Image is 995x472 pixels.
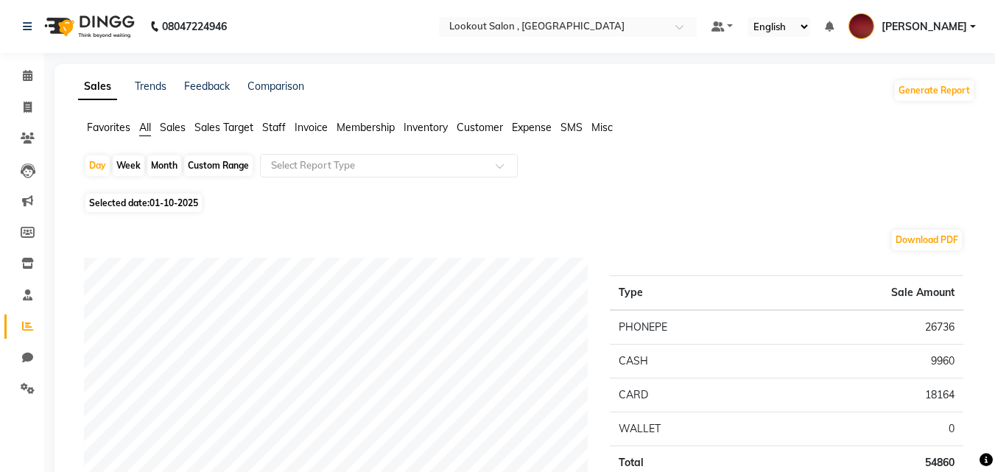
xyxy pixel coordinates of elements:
span: 01-10-2025 [150,197,198,208]
span: Selected date: [85,194,202,212]
td: 18164 [769,378,963,412]
button: Download PDF [892,230,962,250]
span: All [139,121,151,134]
img: logo [38,6,138,47]
a: Feedback [184,80,230,93]
span: Customer [457,121,503,134]
span: Favorites [87,121,130,134]
td: PHONEPE [610,310,769,345]
a: Sales [78,74,117,100]
td: 9960 [769,345,963,378]
b: 08047224946 [162,6,227,47]
td: CARD [610,378,769,412]
td: 26736 [769,310,963,345]
span: [PERSON_NAME] [882,19,967,35]
span: Sales Target [194,121,253,134]
th: Sale Amount [769,276,963,311]
td: WALLET [610,412,769,446]
a: Comparison [247,80,304,93]
a: Trends [135,80,166,93]
span: SMS [560,121,583,134]
div: Custom Range [184,155,253,176]
span: Membership [337,121,395,134]
th: Type [610,276,769,311]
span: Misc [591,121,613,134]
img: KRISHNA SHAH [848,13,874,39]
span: Inventory [404,121,448,134]
div: Day [85,155,110,176]
span: Invoice [295,121,328,134]
button: Generate Report [895,80,974,101]
span: Expense [512,121,552,134]
div: Month [147,155,181,176]
td: CASH [610,345,769,378]
span: Sales [160,121,186,134]
td: 0 [769,412,963,446]
div: Week [113,155,144,176]
span: Staff [262,121,286,134]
